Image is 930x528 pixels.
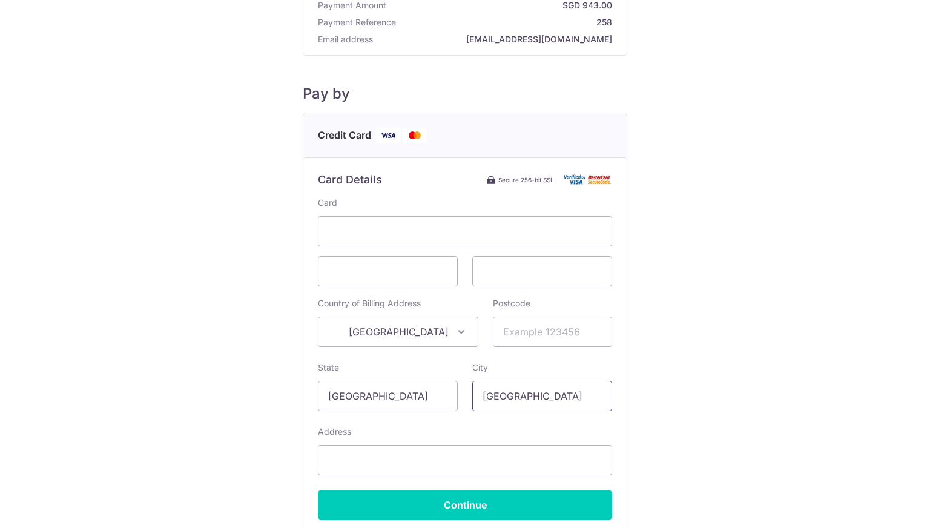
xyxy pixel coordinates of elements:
[472,361,488,374] label: City
[483,264,602,279] iframe: Secure card security code input frame
[318,317,478,346] span: United Arab Emirates
[318,197,337,209] label: Card
[318,128,371,143] span: Credit Card
[318,426,351,438] label: Address
[318,16,396,28] span: Payment Reference
[318,317,478,347] span: United Arab Emirates
[318,490,612,520] input: Continue
[493,317,612,347] input: Example 123456
[318,297,421,309] label: Country of Billing Address
[401,16,612,28] strong: 258
[376,128,400,143] img: Visa
[328,264,447,279] iframe: Secure card expiration date input frame
[403,128,427,143] img: Mastercard
[318,173,382,187] h6: Card Details
[493,297,530,309] label: Postcode
[378,33,612,45] strong: [EMAIL_ADDRESS][DOMAIN_NAME]
[564,174,612,185] img: Card secure
[303,85,627,103] h5: Pay by
[498,175,554,185] span: Secure 256-bit SSL
[318,361,339,374] label: State
[318,33,373,45] span: Email address
[328,224,602,239] iframe: Secure card number input frame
